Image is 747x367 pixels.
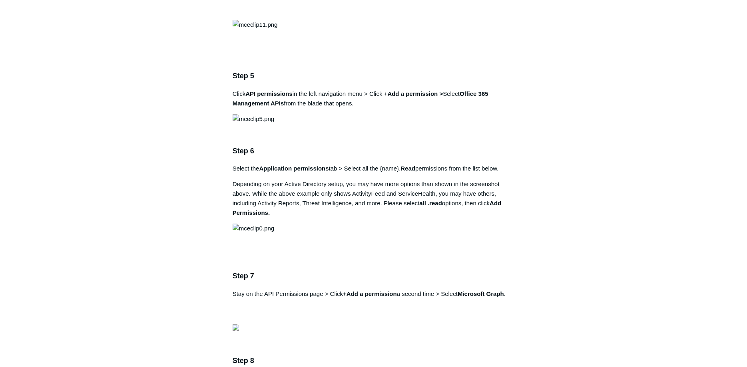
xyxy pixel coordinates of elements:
[387,90,443,97] strong: Add a permission >
[419,200,442,206] strong: all .read
[343,290,397,297] strong: +Add a permission
[400,165,415,172] strong: Read
[233,164,515,173] p: Select the tab > Select all the {name}. permissions from the list below.
[233,89,515,108] p: Click in the left navigation menu > Click + Select from the blade that opens.
[233,289,515,318] p: Stay on the API Permissions page > Click a second time > Select .
[233,70,515,82] h3: Step 5
[233,145,515,157] h3: Step 6
[233,179,515,218] p: Depending on your Active Directory setup, you may have more options than shown in the screenshot ...
[233,90,488,107] strong: Office 365 Management APIs
[259,165,329,172] strong: Application permissions
[458,290,504,297] strong: Microsoft Graph
[233,20,278,30] img: mceclip11.png
[245,90,293,97] strong: API permissions
[233,270,515,282] h3: Step 7
[233,224,274,233] img: mceclip0.png
[233,355,515,367] h3: Step 8
[233,114,274,124] img: mceclip5.png
[233,324,239,331] img: 28065698685203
